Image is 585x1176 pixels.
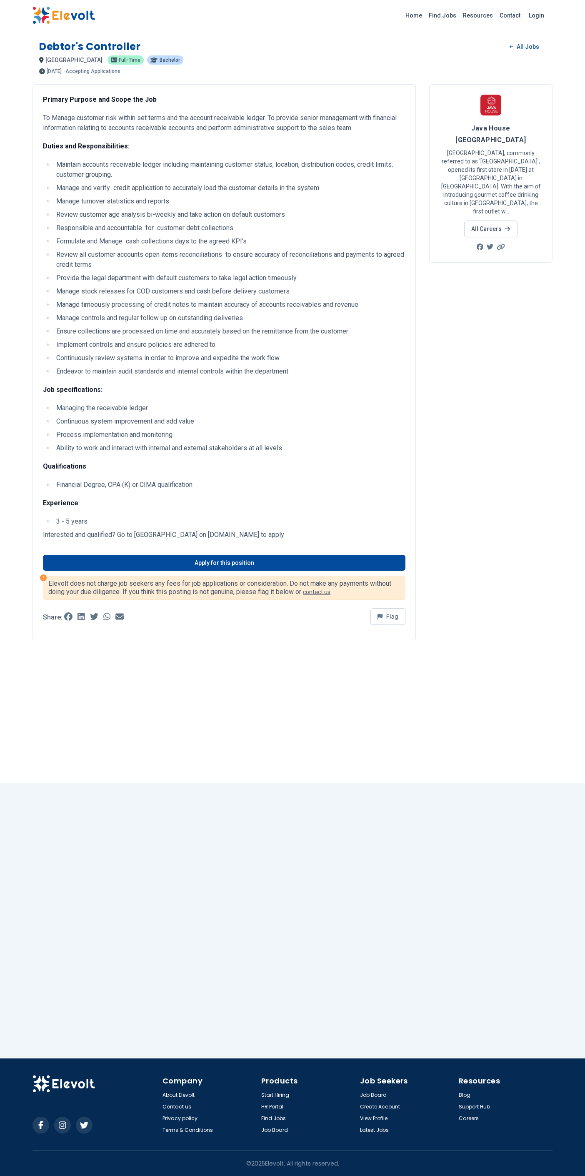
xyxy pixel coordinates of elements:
a: Blog [459,1092,470,1098]
a: Find Jobs [261,1115,286,1122]
a: contact us [303,589,330,595]
span: [DATE] [47,69,62,74]
li: Review all customer accounts open items reconciliations to ensure accuracy of reconciliations and... [54,250,405,270]
li: Responsible and accountable for customer debt collections [54,223,405,233]
img: Java House Africa [480,95,501,115]
li: Formulate and Manage cash collections days to the agreed KPI’s [54,236,405,246]
span: Java House [GEOGRAPHIC_DATA] [455,124,526,144]
span: Full-time [119,58,140,63]
a: All Jobs [503,40,546,53]
a: Home [402,9,425,22]
li: Maintain accounts receivable ledger including maintaining customer status, location, distribution... [54,160,405,180]
a: Privacy policy [162,1115,197,1122]
li: 3 - 5 years [54,517,405,527]
a: Support Hub [459,1103,490,1110]
a: View Profile [360,1115,387,1122]
li: Manage and verify credit application to accurately load the customer details in the system [54,183,405,193]
button: Flag [370,608,405,625]
li: Review customer age analysis bi-weekly and take action on default customers [54,210,405,220]
a: Terms & Conditions [162,1127,213,1133]
a: All Careers [464,221,517,237]
p: To Manage customer risk within set terms and the account receivable ledger. To provide senior man... [43,113,405,133]
li: Manage controls and regular follow up on outstanding deliveries [54,313,405,323]
a: HR Portal [261,1103,283,1110]
iframe: Advertisement [429,273,552,523]
p: - Accepting Applications [63,69,120,74]
a: About Elevolt [162,1092,195,1098]
h4: Job Seekers [360,1075,454,1087]
img: Elevolt [32,1075,95,1093]
li: Provide the legal department with default customers to take legal action timeously [54,273,405,283]
strong: Primary Purpose and Scope the Job [43,95,157,103]
h4: Company [162,1075,256,1087]
a: Contact [496,9,524,22]
p: [GEOGRAPHIC_DATA], commonly referred to as ‘[GEOGRAPHIC_DATA]’, opened its first store in [DATE] ... [440,149,542,216]
a: Apply for this position [43,555,405,571]
a: Job Board [360,1092,387,1098]
li: Implement controls and ensure policies are adhered to [54,340,405,350]
li: Process implementation and monitoring [54,430,405,440]
span: Bachelor [160,58,180,63]
iframe: Advertisement [429,533,552,783]
a: Careers [459,1115,479,1122]
p: Interested and qualified? Go to [GEOGRAPHIC_DATA] on [DOMAIN_NAME] to apply [43,530,405,540]
a: Create Account [360,1103,400,1110]
a: Contact us [162,1103,191,1110]
strong: Duties and Responsibilities: [43,142,130,150]
li: Manage turnover statistics and reports [54,196,405,206]
strong: Job specifications: [43,386,102,394]
a: Job Board [261,1127,288,1133]
a: Start Hiring [261,1092,289,1098]
a: Latest Jobs [360,1127,389,1133]
li: Managing the receivable ledger [54,403,405,413]
li: Continuous system improvement and add value [54,416,405,426]
li: Ensure collections are processed on time and accurately based on the remittance from the customer [54,326,405,336]
li: Continuously review systems in order to improve and expedite the work flow [54,353,405,363]
span: [GEOGRAPHIC_DATA] [45,57,102,63]
li: Manage stock releases for COD customers and cash before delivery customers [54,286,405,296]
h4: Resources [459,1075,552,1087]
li: Endeavor to maintain audit standards and internal controls within the department [54,366,405,376]
a: Resources [460,9,496,22]
a: Find Jobs [425,9,460,22]
h1: Debtor's Controller [39,40,140,53]
li: Ability to work and interact with internal and external stakeholders at all levels [54,443,405,453]
strong: Qualifications [43,462,86,470]
a: Login [524,7,549,24]
p: Share: [43,614,62,621]
li: Manage timeously processing of credit notes to maintain accuracy of accounts receivables and revenue [54,300,405,310]
h4: Products [261,1075,355,1087]
strong: Experience [43,499,78,507]
li: Financial Degree, CPA (K) or CIMA qualification [54,480,405,490]
img: Elevolt [32,7,95,24]
p: © 2025 Elevolt. All rights reserved. [246,1159,339,1168]
p: Elevolt does not charge job seekers any fees for job applications or consideration. Do not make a... [48,579,400,596]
